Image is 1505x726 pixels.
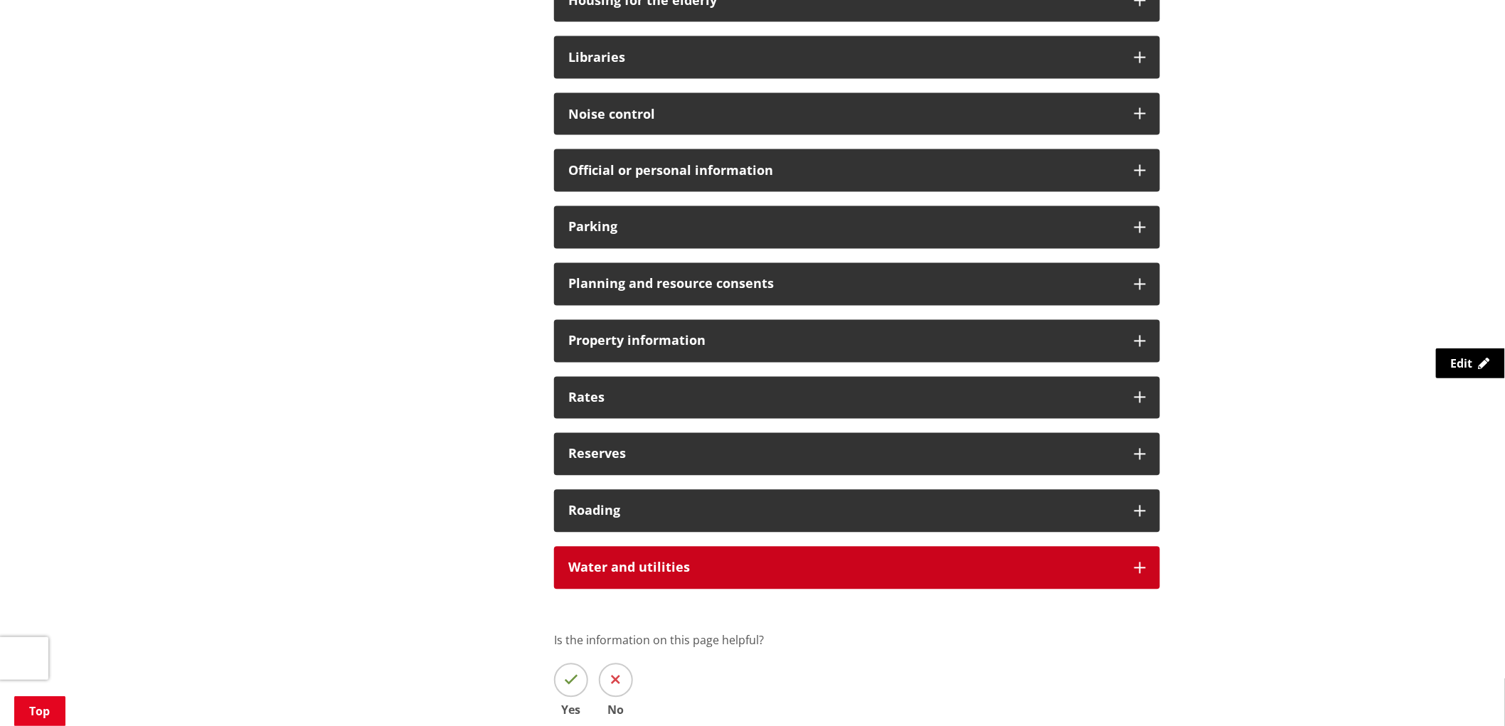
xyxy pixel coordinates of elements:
[1436,348,1505,378] a: Edit
[568,220,1120,235] h3: Parking
[568,107,1120,122] h3: Noise control
[568,277,1120,292] h3: Planning and resource consents
[568,50,1120,65] h3: Libraries
[1440,666,1491,717] iframe: Messenger Launcher
[568,391,1120,405] h3: Rates
[568,504,1120,518] h3: Roading
[1451,356,1473,371] span: Edit
[568,164,1120,178] h3: Official or personal information
[554,632,1160,649] p: Is the information on this page helpful?
[568,447,1120,461] h3: Reserves
[14,696,65,726] a: Top
[554,705,588,716] span: Yes
[599,705,633,716] span: No
[568,334,1120,348] h3: Property information
[568,561,1120,575] h3: Water and utilities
